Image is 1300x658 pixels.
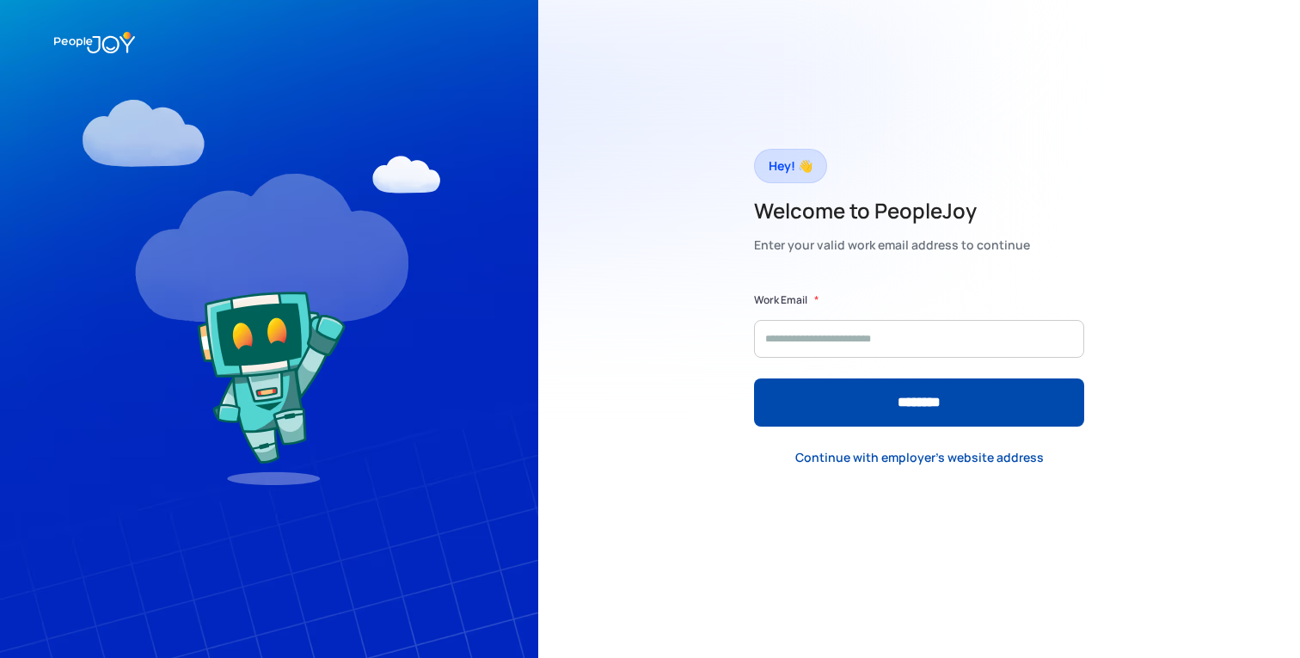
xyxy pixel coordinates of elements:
label: Work Email [754,292,807,309]
form: Form [754,292,1084,427]
div: Enter your valid work email address to continue [754,233,1030,257]
div: Hey! 👋 [769,154,812,178]
div: Continue with employer's website address [795,449,1044,466]
h2: Welcome to PeopleJoy [754,197,1030,224]
a: Continue with employer's website address [782,440,1058,475]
